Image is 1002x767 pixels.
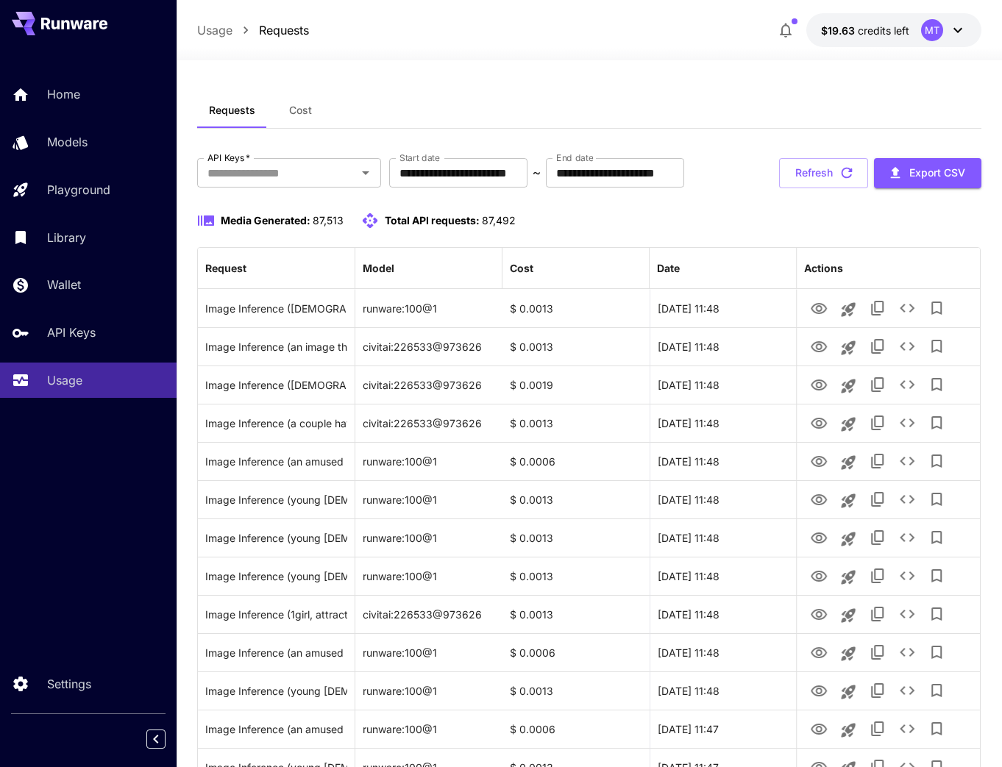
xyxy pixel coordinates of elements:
p: ~ [533,164,541,182]
button: Copy TaskUUID [863,676,892,705]
div: $ 0.0013 [502,595,650,633]
label: API Keys [207,151,250,164]
button: View [804,599,834,629]
button: View [804,637,834,667]
button: Launch in playground [834,639,863,668]
button: View [804,675,834,705]
button: Add to library [922,599,951,629]
div: runware:100@1 [355,289,502,327]
p: API Keys [47,324,96,341]
div: MT [921,19,943,41]
p: Playground [47,181,110,199]
button: Add to library [922,293,951,323]
div: 01 Oct, 2025 11:48 [650,518,797,557]
button: Copy TaskUUID [863,332,892,361]
div: Click to copy prompt [205,328,347,365]
div: Click to copy prompt [205,634,347,671]
span: 87,513 [313,214,344,226]
span: Total API requests: [385,214,480,226]
button: Launch in playground [834,677,863,707]
button: See details [892,485,922,514]
span: credits left [858,24,909,37]
button: Copy TaskUUID [863,485,892,514]
button: Launch in playground [834,524,863,554]
button: Add to library [922,485,951,514]
button: Add to library [922,446,951,476]
div: 01 Oct, 2025 11:48 [650,289,797,327]
button: Add to library [922,561,951,591]
button: Add to library [922,638,951,667]
div: 01 Oct, 2025 11:48 [650,327,797,365]
button: Export CSV [874,158,981,188]
div: $ 0.0013 [502,671,650,710]
button: See details [892,599,922,629]
div: 01 Oct, 2025 11:48 [650,633,797,671]
button: $19.62796MT [806,13,981,47]
div: Actions [804,262,843,274]
div: 01 Oct, 2025 11:48 [650,557,797,595]
div: $ 0.0006 [502,442,650,480]
a: Requests [259,21,309,39]
div: $ 0.0006 [502,633,650,671]
button: View [804,369,834,399]
div: Click to copy prompt [205,596,347,633]
button: View [804,293,834,323]
button: Copy TaskUUID [863,599,892,629]
button: View [804,446,834,476]
div: Click to copy prompt [205,443,347,480]
div: Collapse sidebar [157,726,177,752]
span: Media Generated: [221,214,310,226]
div: runware:100@1 [355,633,502,671]
label: End date [556,151,593,164]
div: $ 0.0013 [502,480,650,518]
button: Launch in playground [834,448,863,477]
div: $ 0.0013 [502,518,650,557]
a: Usage [197,21,232,39]
button: Refresh [779,158,868,188]
button: Launch in playground [834,333,863,363]
div: 01 Oct, 2025 11:48 [650,404,797,442]
div: runware:100@1 [355,480,502,518]
div: runware:100@1 [355,710,502,748]
div: $ 0.0013 [502,327,650,365]
button: Copy TaskUUID [863,523,892,552]
button: Add to library [922,370,951,399]
button: View [804,407,834,438]
div: $ 0.0013 [502,557,650,595]
button: Launch in playground [834,410,863,439]
div: $ 0.0013 [502,404,650,442]
div: $19.62796 [821,23,909,38]
div: $ 0.0013 [502,289,650,327]
button: See details [892,293,922,323]
button: Launch in playground [834,486,863,516]
button: Add to library [922,676,951,705]
span: $19.63 [821,24,858,37]
div: civitai:226533@973626 [355,404,502,442]
button: Launch in playground [834,371,863,401]
button: See details [892,408,922,438]
button: Copy TaskUUID [863,293,892,323]
p: Settings [47,675,91,693]
button: Launch in playground [834,295,863,324]
button: See details [892,523,922,552]
button: See details [892,446,922,476]
button: View [804,331,834,361]
button: Copy TaskUUID [863,446,892,476]
button: Copy TaskUUID [863,638,892,667]
button: See details [892,370,922,399]
button: Add to library [922,332,951,361]
button: Copy TaskUUID [863,561,892,591]
div: 01 Oct, 2025 11:48 [650,480,797,518]
button: Launch in playground [834,563,863,592]
div: Click to copy prompt [205,366,347,404]
div: 01 Oct, 2025 11:47 [650,710,797,748]
p: Home [47,85,80,103]
p: Models [47,133,88,151]
button: Add to library [922,523,951,552]
div: Click to copy prompt [205,481,347,518]
div: 01 Oct, 2025 11:48 [650,595,797,633]
div: Click to copy prompt [205,404,347,442]
div: runware:100@1 [355,671,502,710]
span: Cost [289,104,312,117]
